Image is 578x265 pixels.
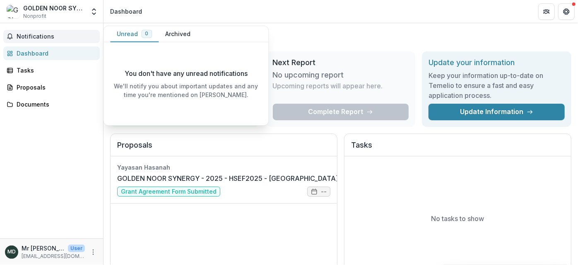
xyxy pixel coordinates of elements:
button: Archived [159,26,197,42]
img: GOLDEN NOOR SYNERGY [7,5,20,18]
a: Proposals [3,80,100,94]
div: Proposals [17,83,93,92]
p: You don't have any unread notifications [125,68,248,78]
h1: Dashboard [110,30,571,45]
div: Documents [17,100,93,109]
div: GOLDEN NOOR SYNERGY [23,4,85,12]
h2: Update your information [429,58,565,67]
h3: Keep your information up-to-date on Temelio to ensure a fast and easy application process. [429,71,565,100]
a: Dashboard [3,46,100,60]
p: User [68,245,85,252]
button: More [88,247,98,257]
button: Unread [110,26,159,42]
span: 0 [145,31,148,36]
a: GOLDEN NOOR SYNERGY - 2025 - HSEF2025 - [GEOGRAPHIC_DATA] [117,173,338,183]
p: Mr [PERSON_NAME] [22,244,65,253]
p: [EMAIL_ADDRESS][DOMAIN_NAME] [22,253,85,260]
button: Notifications [3,30,100,43]
h3: No upcoming report [273,71,344,80]
h2: Next Report [273,58,409,67]
div: Dashboard [110,7,142,16]
button: Get Help [558,3,575,20]
div: Dashboard [17,49,93,58]
h2: Proposals [117,141,330,156]
span: Notifications [17,33,96,40]
a: Tasks [3,63,100,77]
div: Tasks [17,66,93,75]
p: No tasks to show [431,214,484,224]
p: We'll notify you about important updates and any time you're mentioned on [PERSON_NAME]. [110,82,262,99]
nav: breadcrumb [107,5,145,17]
p: Upcoming reports will appear here. [273,81,383,91]
h2: Tasks [351,141,564,156]
button: Partners [538,3,555,20]
a: Documents [3,97,100,111]
a: Update Information [429,104,565,120]
button: Open entity switcher [88,3,100,20]
div: Mr Dastan [7,249,16,255]
span: Nonprofit [23,12,46,20]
